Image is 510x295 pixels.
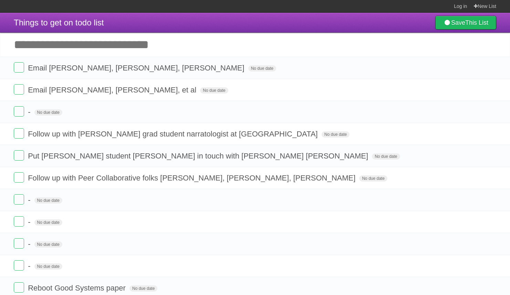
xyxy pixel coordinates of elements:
[14,106,24,117] label: Done
[14,128,24,139] label: Done
[14,216,24,227] label: Done
[28,218,32,226] span: -
[14,84,24,95] label: Done
[28,174,357,182] span: Follow up with Peer Collaborative folks [PERSON_NAME], [PERSON_NAME], [PERSON_NAME]
[28,86,198,94] span: Email [PERSON_NAME], [PERSON_NAME], et al
[14,150,24,161] label: Done
[14,238,24,249] label: Done
[34,219,62,226] span: No due date
[14,18,104,27] span: Things to get on todo list
[28,64,246,72] span: Email [PERSON_NAME], [PERSON_NAME], [PERSON_NAME]
[248,65,276,72] span: No due date
[28,284,127,292] span: Reboot Good Systems paper
[14,172,24,183] label: Done
[372,153,400,160] span: No due date
[28,262,32,270] span: -
[435,16,496,30] a: SaveThis List
[465,19,488,26] b: This List
[14,62,24,73] label: Done
[129,285,157,292] span: No due date
[28,152,370,160] span: Put [PERSON_NAME] student [PERSON_NAME] in touch with [PERSON_NAME] [PERSON_NAME]
[34,263,62,270] span: No due date
[34,109,62,116] span: No due date
[322,131,350,138] span: No due date
[359,175,387,182] span: No due date
[28,130,320,138] span: Follow up with [PERSON_NAME] grad student narratologist at [GEOGRAPHIC_DATA]
[28,240,32,248] span: -
[28,196,32,204] span: -
[14,260,24,271] label: Done
[34,241,62,248] span: No due date
[200,87,228,94] span: No due date
[34,197,62,204] span: No due date
[14,194,24,205] label: Done
[28,108,32,116] span: -
[14,282,24,293] label: Done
